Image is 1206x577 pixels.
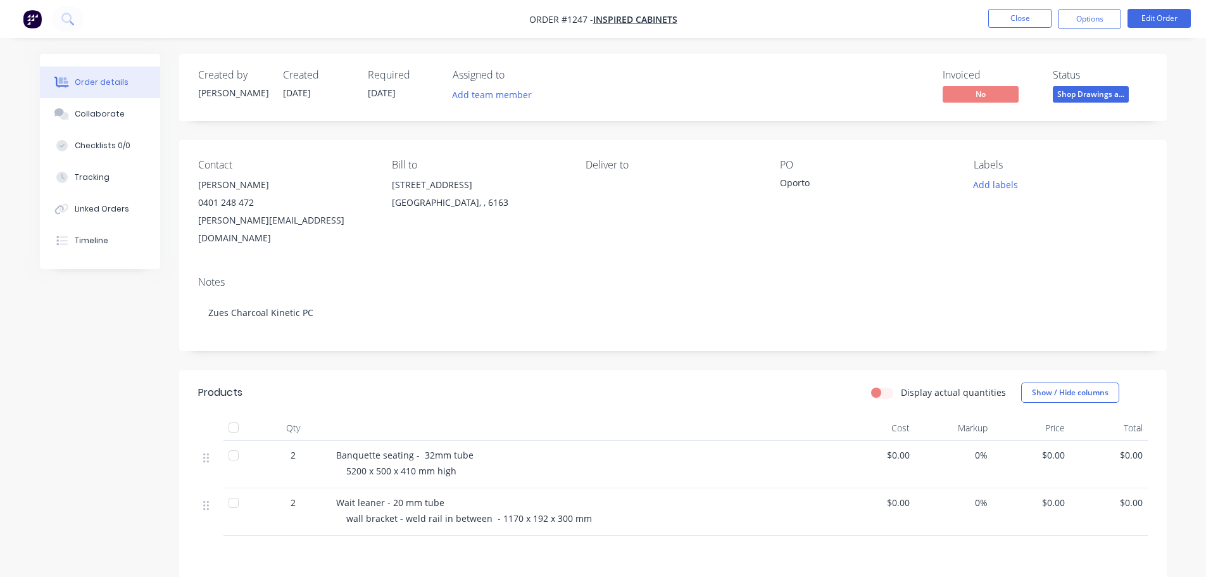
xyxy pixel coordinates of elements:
img: Factory [23,10,42,29]
div: Created [283,69,353,81]
div: Qty [255,415,331,441]
div: PO [780,159,953,171]
div: Bill to [392,159,565,171]
div: Tracking [75,172,110,183]
div: Notes [198,276,1148,288]
div: Assigned to [453,69,579,81]
span: 5200 x 500 x 410 mm high [346,465,456,477]
div: Cost [838,415,915,441]
button: Collaborate [40,98,160,130]
button: Close [988,9,1052,28]
div: [PERSON_NAME]0401 248 472[PERSON_NAME][EMAIL_ADDRESS][DOMAIN_NAME] [198,176,372,247]
div: Products [198,385,242,400]
div: Created by [198,69,268,81]
button: Options [1058,9,1121,29]
span: $0.00 [843,496,910,509]
span: Shop Drawings a... [1053,86,1129,102]
span: $0.00 [998,496,1065,509]
div: Total [1070,415,1148,441]
span: Wait leaner - 20 mm tube [336,497,444,509]
span: [DATE] [283,87,311,99]
div: [STREET_ADDRESS][GEOGRAPHIC_DATA], , 6163 [392,176,565,217]
button: Edit Order [1127,9,1191,28]
button: Add team member [453,86,539,103]
div: Order details [75,77,129,88]
button: Shop Drawings a... [1053,86,1129,105]
div: Price [993,415,1071,441]
span: $0.00 [1075,448,1143,462]
span: [DATE] [368,87,396,99]
a: Inspired cabinets [593,13,677,25]
span: $0.00 [998,448,1065,462]
label: Display actual quantities [901,386,1006,399]
span: 2 [291,496,296,509]
div: Timeline [75,235,108,246]
div: Required [368,69,437,81]
div: [GEOGRAPHIC_DATA], , 6163 [392,194,565,212]
button: Order details [40,67,160,98]
span: 0% [920,496,988,509]
div: 0401 248 472 [198,194,372,212]
div: [PERSON_NAME] [198,86,268,99]
div: Checklists 0/0 [75,140,130,151]
div: [PERSON_NAME] [198,176,372,194]
div: Labels [974,159,1147,171]
span: 0% [920,448,988,462]
div: Linked Orders [75,203,129,215]
span: No [943,86,1019,102]
button: Show / Hide columns [1021,383,1119,403]
span: Banquette seating - 32mm tube [336,449,474,461]
div: Markup [915,415,993,441]
button: Tracking [40,162,160,193]
button: Timeline [40,225,160,257]
button: Checklists 0/0 [40,130,160,162]
div: Oporto [780,176,938,194]
span: 2 [291,448,296,462]
div: Status [1053,69,1148,81]
div: Deliver to [586,159,759,171]
div: Contact [198,159,372,171]
span: $0.00 [1075,496,1143,509]
button: Add team member [445,86,538,103]
span: $0.00 [843,448,910,462]
div: Invoiced [943,69,1038,81]
span: Order #1247 - [529,13,593,25]
span: wall bracket - weld rail in between - 1170 x 192 x 300 mm [346,512,592,524]
div: Collaborate [75,108,125,120]
div: [PERSON_NAME][EMAIL_ADDRESS][DOMAIN_NAME] [198,212,372,247]
button: Linked Orders [40,193,160,225]
button: Add labels [967,176,1025,193]
div: [STREET_ADDRESS] [392,176,565,194]
div: Zues Charcoal Kinetic PC [198,293,1148,332]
